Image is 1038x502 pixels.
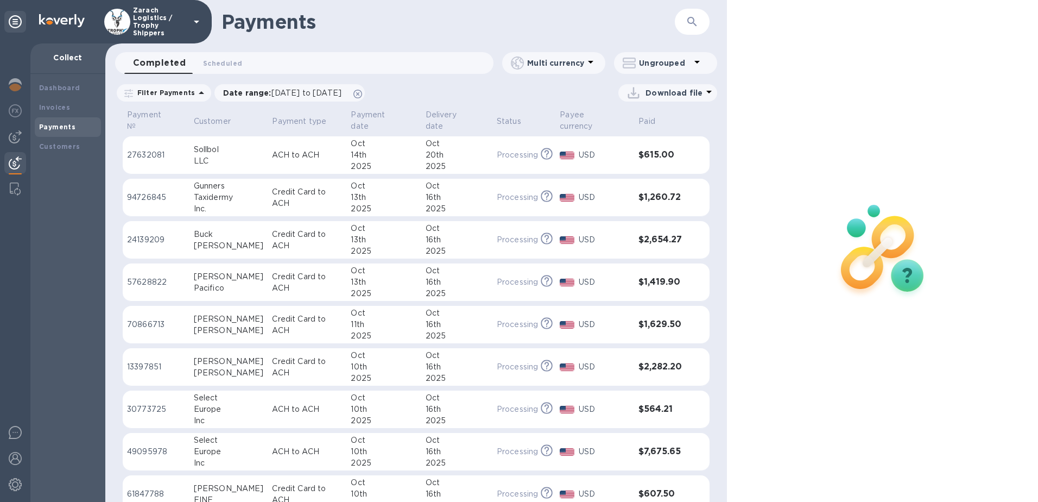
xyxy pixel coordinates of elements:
[426,350,488,361] div: Oct
[497,116,535,127] span: Status
[127,404,185,415] p: 30773725
[272,271,342,294] p: Credit Card to ACH
[426,319,488,330] div: 16th
[127,192,185,203] p: 94726845
[351,308,416,319] div: Oct
[272,356,342,379] p: Credit Card to ACH
[497,404,538,415] p: Processing
[194,367,264,379] div: [PERSON_NAME]
[426,277,488,288] div: 16th
[351,488,416,500] div: 10th
[127,488,185,500] p: 61847788
[579,319,630,330] p: USD
[426,446,488,457] div: 16th
[272,446,342,457] p: ACH to ACH
[579,192,630,203] p: USD
[426,477,488,488] div: Oct
[351,415,416,426] div: 2025
[497,277,538,288] p: Processing
[194,144,264,155] div: Sollbol
[194,392,264,404] div: Select
[497,192,538,203] p: Processing
[351,109,402,132] p: Payment date
[351,192,416,203] div: 13th
[426,435,488,446] div: Oct
[351,138,416,149] div: Oct
[39,84,80,92] b: Dashboard
[133,55,186,71] span: Completed
[638,489,688,499] h3: $607.50
[194,229,264,240] div: Buck
[351,246,416,257] div: 2025
[351,180,416,192] div: Oct
[560,406,574,413] img: USD
[194,155,264,167] div: LLC
[426,180,488,192] div: Oct
[560,109,630,132] span: Payee currency
[638,404,688,415] h3: $564.21
[426,488,488,500] div: 16th
[127,361,185,373] p: 13397851
[426,457,488,469] div: 2025
[497,361,538,373] p: Processing
[426,223,488,234] div: Oct
[426,192,488,203] div: 16th
[638,362,688,372] h3: $2,282.20
[194,203,264,215] div: Inc.
[127,234,185,246] p: 24139209
[194,415,264,426] div: Inc
[351,149,416,161] div: 14th
[39,103,70,111] b: Invoices
[351,446,416,457] div: 10th
[426,138,488,149] div: Oct
[194,313,264,325] div: [PERSON_NAME]
[39,52,97,63] p: Collect
[272,404,342,415] p: ACH to ACH
[271,89,341,97] span: [DATE] to [DATE]
[639,58,691,68] p: Ungrouped
[351,330,416,342] div: 2025
[426,109,474,132] p: Delivery date
[560,491,574,498] img: USD
[203,58,242,69] span: Scheduled
[527,58,584,68] p: Multi currency
[194,116,231,127] p: Customer
[638,116,655,127] p: Paid
[579,234,630,246] p: USD
[127,319,185,330] p: 70866713
[223,87,347,98] p: Date range :
[426,203,488,215] div: 2025
[127,277,185,288] p: 57628822
[194,457,264,469] div: Inc
[638,150,688,160] h3: $615.00
[638,447,688,457] h3: $7,675.65
[39,14,85,27] img: Logo
[351,234,416,246] div: 13th
[351,457,416,469] div: 2025
[127,149,185,161] p: 27632081
[127,446,185,457] p: 49095978
[194,271,264,283] div: [PERSON_NAME]
[194,356,264,367] div: [PERSON_NAME]
[426,392,488,404] div: Oct
[579,488,630,500] p: USD
[638,319,688,330] h3: $1,629.50
[194,116,245,127] span: Customer
[351,161,416,172] div: 2025
[351,350,416,361] div: Oct
[133,7,187,37] p: Zarach Logistics / Trophy Shippers
[194,180,264,192] div: Gunners
[579,149,630,161] p: USD
[194,446,264,457] div: Europe
[272,116,326,127] p: Payment type
[194,325,264,336] div: [PERSON_NAME]
[579,404,630,415] p: USD
[426,415,488,426] div: 2025
[39,123,75,131] b: Payments
[351,203,416,215] div: 2025
[497,488,538,500] p: Processing
[127,109,171,132] p: Payment №
[560,194,574,202] img: USD
[426,265,488,277] div: Oct
[497,149,538,161] p: Processing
